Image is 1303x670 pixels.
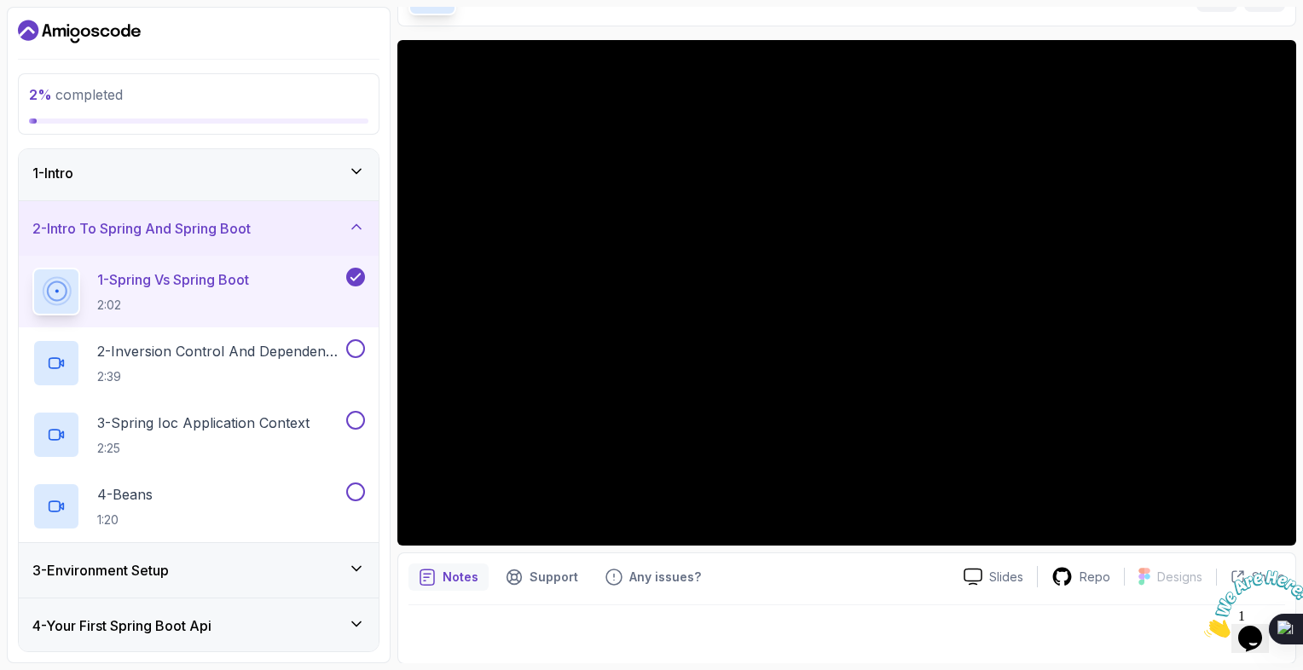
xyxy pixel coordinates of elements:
[19,598,379,653] button: 4-Your First Spring Boot Api
[32,218,251,239] h3: 2 - Intro To Spring And Spring Boot
[1157,569,1202,586] p: Designs
[29,86,52,103] span: 2 %
[97,341,343,361] p: 2 - Inversion Control And Dependency Injection
[97,368,343,385] p: 2:39
[530,569,578,586] p: Support
[1197,563,1303,644] iframe: chat widget
[97,440,310,457] p: 2:25
[18,18,141,45] a: Dashboard
[7,7,14,21] span: 1
[989,569,1023,586] p: Slides
[950,568,1037,586] a: Slides
[19,543,379,598] button: 3-Environment Setup
[19,146,379,200] button: 1-Intro
[97,413,310,433] p: 3 - Spring Ioc Application Context
[32,411,365,459] button: 3-Spring Ioc Application Context2:25
[32,339,365,387] button: 2-Inversion Control And Dependency Injection2:39
[32,268,365,315] button: 1-Spring Vs Spring Boot2:02
[97,484,153,505] p: 4 - Beans
[629,569,701,586] p: Any issues?
[32,560,169,580] h3: 3 - Environment Setup
[397,40,1296,546] iframe: 1 - Spring vs Spring Boot
[32,482,365,530] button: 4-Beans1:20
[443,569,478,586] p: Notes
[408,563,489,591] button: notes button
[97,297,249,314] p: 2:02
[97,511,153,528] p: 1:20
[495,563,588,591] button: Support button
[1080,569,1110,586] p: Repo
[1038,566,1124,587] a: Repo
[19,201,379,256] button: 2-Intro To Spring And Spring Boot
[32,163,73,183] h3: 1 - Intro
[32,615,211,636] h3: 4 - Your First Spring Boot Api
[595,563,711,591] button: Feedback button
[7,7,113,74] img: Chat attention grabber
[29,86,123,103] span: completed
[97,269,249,290] p: 1 - Spring Vs Spring Boot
